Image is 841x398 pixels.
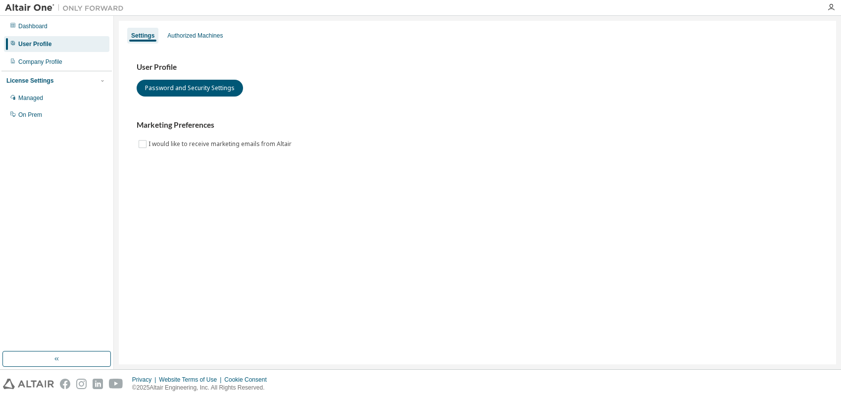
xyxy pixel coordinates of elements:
div: Company Profile [18,58,62,66]
img: Altair One [5,3,129,13]
div: Settings [131,32,154,40]
div: Cookie Consent [224,376,272,384]
div: Authorized Machines [167,32,223,40]
div: Managed [18,94,43,102]
div: License Settings [6,77,53,85]
img: facebook.svg [60,379,70,389]
img: youtube.svg [109,379,123,389]
div: Dashboard [18,22,48,30]
div: Privacy [132,376,159,384]
div: Website Terms of Use [159,376,224,384]
img: instagram.svg [76,379,87,389]
img: altair_logo.svg [3,379,54,389]
h3: Marketing Preferences [137,120,818,130]
img: linkedin.svg [93,379,103,389]
div: On Prem [18,111,42,119]
h3: User Profile [137,62,818,72]
div: User Profile [18,40,51,48]
p: © 2025 Altair Engineering, Inc. All Rights Reserved. [132,384,273,392]
label: I would like to receive marketing emails from Altair [148,138,294,150]
button: Password and Security Settings [137,80,243,97]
